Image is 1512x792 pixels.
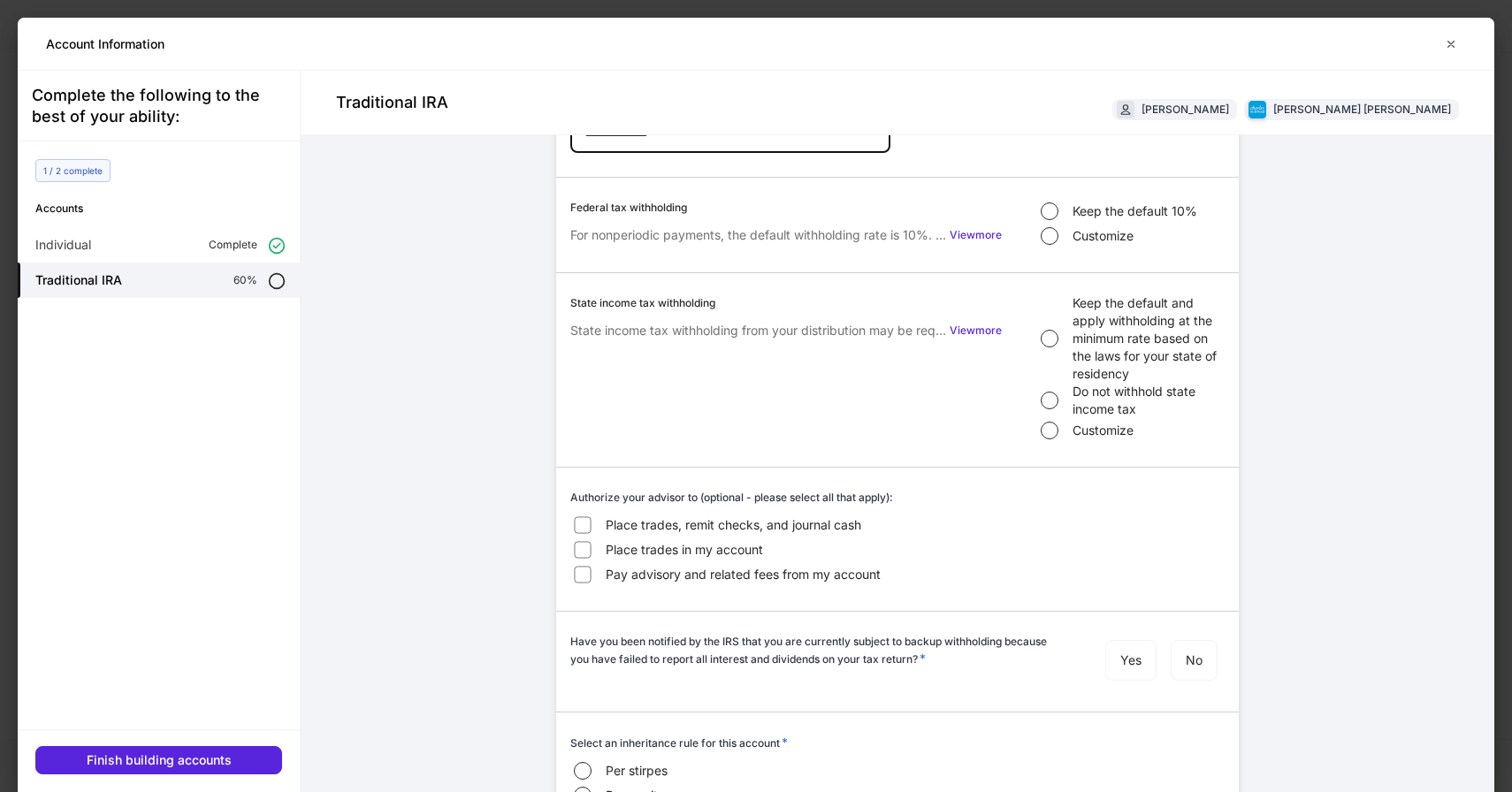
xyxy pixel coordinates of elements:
span: Pay advisory and related fees from my account [606,566,881,583]
div: Complete the following to the best of your ability: [32,85,286,127]
span: Customize [1073,227,1134,245]
p: State income tax withholding from your distribution may be required. In some cases, you may elect... [570,322,946,339]
h5: Traditional IRA [35,271,122,289]
p: Complete [209,238,257,252]
h6: Select an inheritance rule for this account [570,734,788,751]
div: View more [950,325,1002,336]
div: [PERSON_NAME] [PERSON_NAME] [1273,101,1451,118]
p: 60% [233,273,257,287]
h6: Accounts [35,200,300,217]
div: State income tax withholding [570,294,1002,311]
span: Keep the default and apply withholding at the minimum rate based on the laws for your state of re... [1073,294,1225,383]
h6: Authorize your advisor to (optional - please select all that apply): [570,489,893,506]
p: For nonperiodic payments, the default withholding rate is 10%. You can choose to have a different... [570,226,946,244]
span: Place trades, remit checks, and journal cash [606,516,861,534]
div: Finish building accounts [87,754,232,766]
a: IndividualComplete [18,227,300,263]
div: Federal tax withholding [570,199,1002,216]
div: View more [950,230,1002,240]
div: 1 / 2 complete [35,159,111,182]
span: Per stirpes [606,762,668,780]
button: Viewmore [950,322,1002,339]
span: Do not withhold state income tax [1073,383,1225,418]
h4: Traditional IRA [336,92,448,113]
span: Customize [1073,422,1134,439]
button: Finish building accounts [35,746,282,774]
span: Keep the default 10% [1073,202,1197,220]
img: charles-schwab-BFYFdbvS.png [1249,101,1266,118]
button: Viewmore [950,226,1002,244]
span: Place trades in my account [606,541,763,559]
div: [PERSON_NAME] [1142,101,1229,118]
a: Traditional IRA60% [18,263,300,298]
p: Individual [35,236,91,254]
h6: Have you been notified by the IRS that you are currently subject to backup withholding because yo... [570,633,1063,667]
h5: Account Information [46,35,164,53]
